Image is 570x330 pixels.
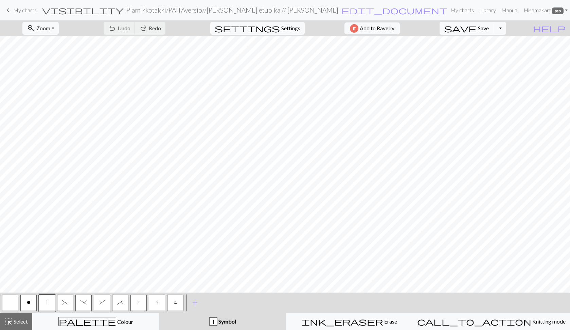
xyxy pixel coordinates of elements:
span: Add to Ravelry [360,24,394,33]
span: help [533,23,566,33]
span: right part of left 3+ stitch cable, wyif [81,300,87,305]
span: edit_document [341,5,447,15]
button: Save [440,22,494,35]
span: Settings [281,24,300,32]
button: ) [75,295,92,311]
span: Twisted stitch [174,300,177,305]
span: ink_eraser [302,317,383,326]
span: palette [59,317,116,326]
button: Erase [286,313,413,330]
span: settings [215,23,280,33]
span: left part of right 3+ stitch cable, wyib [99,300,105,305]
span: visibility [42,5,124,15]
h2: Plamikkotakki / PAITAversio//[PERSON_NAME] etuolka // [PERSON_NAME] [126,6,338,14]
span: save [444,23,477,33]
span: add [191,298,199,308]
span: increase one left leaning [156,300,158,305]
span: right part of right 3+ stitch cable, wyib [117,300,123,305]
button: ( [57,295,73,311]
button: l [167,295,183,311]
span: purl [27,300,31,305]
a: Manual [499,3,521,17]
img: Ravelry [350,24,358,33]
button: | [39,295,55,311]
span: Save [478,25,489,31]
span: call_to_action [417,317,531,326]
span: Select [13,318,28,325]
span: Zoom [36,25,50,31]
span: zoom_in [27,23,35,33]
a: My charts [4,4,37,16]
button: Add to Ravelry [344,22,400,34]
span: left part of left 3+ stitch cable, wyif [62,300,68,305]
button: Colour [32,313,159,330]
span: pro [552,7,564,14]
button: Knitting mode [413,313,570,330]
button: o [20,295,37,311]
button: & [94,295,110,311]
span: right leaning increase [138,300,140,305]
div: | [210,318,217,326]
span: Knitting mode [531,318,566,325]
button: s [149,295,165,311]
span: Erase [383,318,397,325]
button: | Symbol [159,313,286,330]
span: highlight_alt [4,317,13,326]
span: Symbol [217,318,236,325]
button: Zoom [22,22,59,35]
a: My charts [448,3,477,17]
button: k [130,295,147,311]
span: Colour [116,318,133,325]
button: SettingsSettings [210,22,305,35]
i: Settings [215,24,280,32]
span: My charts [13,7,37,13]
span: keyboard_arrow_left [4,5,12,15]
a: Library [477,3,499,17]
